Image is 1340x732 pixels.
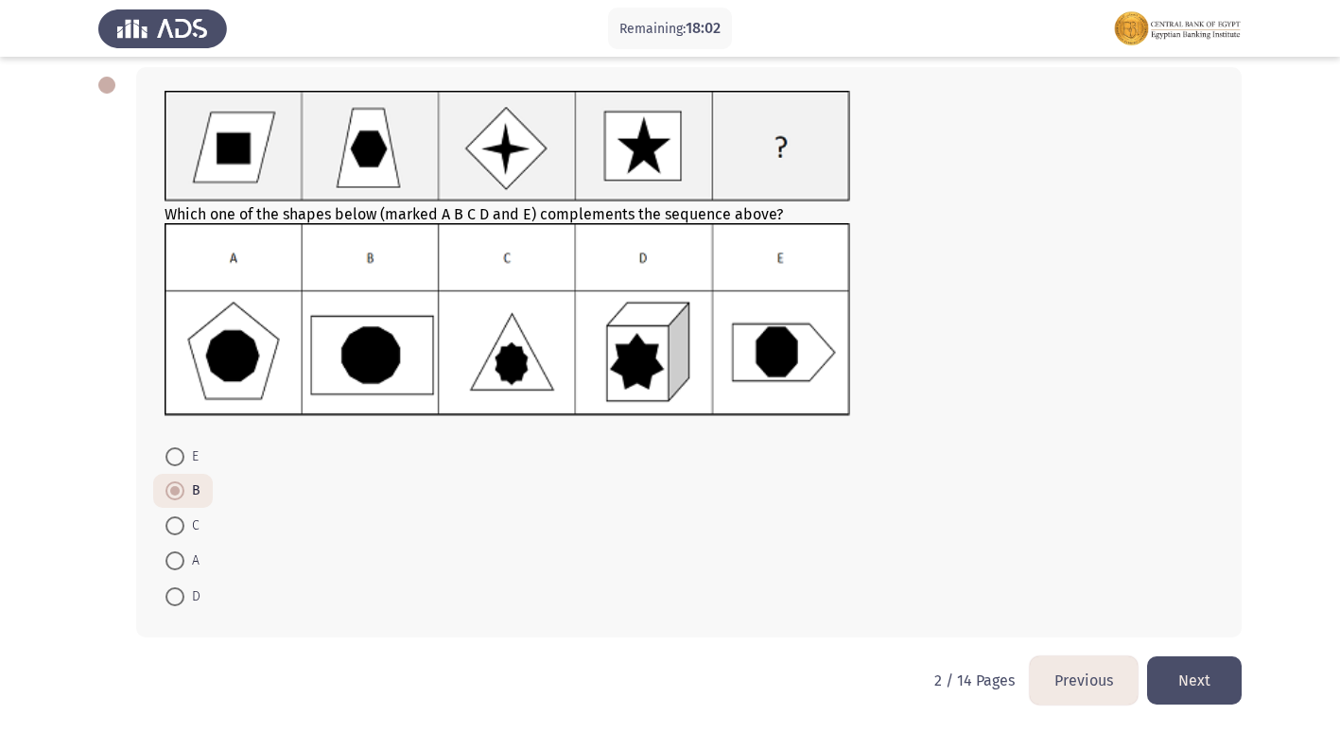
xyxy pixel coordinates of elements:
[934,671,1015,689] p: 2 / 14 Pages
[184,514,200,537] span: C
[686,19,721,37] span: 18:02
[1030,656,1138,705] button: load previous page
[1113,2,1242,55] img: Assessment logo of FOCUS Assessment 3 Modules EN
[165,223,850,416] img: UkFYMDA4M0JfQ0FUXzIwMjEucG5nMTYyMjAzMjg3MDMxMw==.png
[184,549,200,572] span: A
[165,91,850,201] img: UkFYMDA4M0FfMjAyMS5wbmcxNjIyMDMyODMxMzEy.png
[184,445,199,468] span: E
[98,2,227,55] img: Assess Talent Management logo
[184,479,200,502] span: B
[184,585,200,608] span: D
[165,91,1213,420] div: Which one of the shapes below (marked A B C D and E) complements the sequence above?
[1147,656,1242,705] button: load next page
[619,17,721,41] p: Remaining:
